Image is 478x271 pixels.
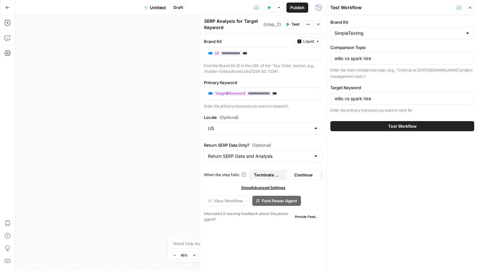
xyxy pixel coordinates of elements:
button: Provide Feedback [292,213,322,220]
span: ( step_2 ) [263,21,281,28]
textarea: SERP Analysis for Target Keyword [204,18,262,31]
span: 65% [181,253,188,258]
label: Comparison Topic [330,44,474,51]
label: Brand Kit [330,19,474,25]
button: Test Workflow [330,121,474,131]
label: Return SERP Data Only? [204,142,322,148]
span: Publish [290,4,304,11]
input: e.g., "ClickUp vs Monday.com" [334,95,470,102]
label: Locale [204,114,322,120]
span: Fork Power Agent [262,198,297,204]
button: Fork Power Agent [252,196,301,206]
span: View Workflow [214,198,243,204]
span: Show Advanced Settings [241,185,285,191]
span: Continue [294,172,313,178]
input: US [208,125,311,132]
button: Test [283,20,302,28]
span: Draft [174,5,183,10]
input: Enter your comparison topic [334,55,470,62]
label: Target Keyword [330,84,474,91]
p: Enter the primary keyword you want to research. [204,103,322,109]
button: View Workflow [204,196,247,206]
p: Enter the primary keyword you want to rank for [330,107,474,114]
input: SimpleTexting [334,30,463,36]
p: Enter the main comparison topic (e.g., "ClickUp vs [DATE][DOMAIN_NAME] project management tools") [330,67,474,79]
span: Terminate Workflow [254,172,282,178]
input: Return SERP Data and Analysis [208,153,311,159]
button: Untitled [140,3,169,13]
div: Interested in leaving feedback about this power agent? [204,211,322,222]
span: Provide Feedback [295,214,320,219]
label: Primary Keyword [204,79,322,86]
div: Find the Brand Kit ID in the URL of the 'Your Data' section, e.g., /mailjet-0/data/brand_kits/123... [204,63,322,74]
button: Liquid [295,37,322,46]
span: Test Workflow [388,123,417,129]
span: (Optional) [252,142,271,148]
span: Test [291,22,299,27]
button: Publish [286,3,308,13]
label: Brand Kit [204,38,292,45]
span: Liquid [303,39,314,44]
a: When the step fails: [204,172,246,178]
span: Untitled [150,4,166,11]
span: (Optional) [219,114,239,120]
button: Terminate Workflow [250,170,286,180]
